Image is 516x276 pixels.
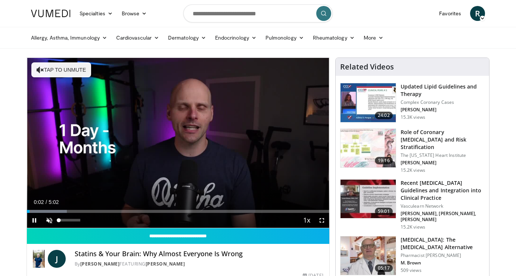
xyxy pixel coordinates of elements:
span: / [46,199,47,205]
button: Fullscreen [314,213,329,228]
p: The [US_STATE] Heart Institute [401,152,485,158]
img: Dr. Jordan Rennicke [33,250,45,268]
a: J [48,250,66,268]
p: Vasculearn Network [401,203,485,209]
a: Endocrinology [211,30,261,45]
p: Complex Coronary Cases [401,99,485,105]
img: 1efa8c99-7b8a-4ab5-a569-1c219ae7bd2c.150x105_q85_crop-smart_upscale.jpg [341,129,396,168]
div: By FEATURING [75,261,323,267]
img: VuMedi Logo [31,10,71,17]
p: 15.3K views [401,114,425,120]
a: Rheumatology [308,30,359,45]
div: Progress Bar [27,210,329,213]
a: 19:16 Role of Coronary [MEDICAL_DATA] and Risk Stratification The [US_STATE] Heart Institute [PER... [340,128,485,173]
span: 5:02 [49,199,59,205]
a: Pulmonology [261,30,308,45]
a: Browse [117,6,152,21]
button: Tap to unmute [31,62,91,77]
h4: Related Videos [340,62,394,71]
a: Cardiovascular [112,30,164,45]
span: 0:02 [34,199,44,205]
h3: Recent [MEDICAL_DATA] Guidelines and Integration into Clinical Practice [401,179,485,202]
a: [PERSON_NAME] [80,261,120,267]
img: 87825f19-cf4c-4b91-bba1-ce218758c6bb.150x105_q85_crop-smart_upscale.jpg [341,180,396,218]
button: Unmute [42,213,57,228]
p: 509 views [401,267,422,273]
span: 24:02 [375,112,393,119]
a: Favorites [435,6,466,21]
a: More [359,30,388,45]
a: 59:01 Recent [MEDICAL_DATA] Guidelines and Integration into Clinical Practice Vasculearn Network ... [340,179,485,230]
p: 15.2K views [401,167,425,173]
h3: Updated Lipid Guidelines and Therapy [401,83,485,98]
span: 19:16 [375,157,393,164]
p: 15.2K views [401,224,425,230]
p: Pharmacist [PERSON_NAME] [401,252,485,258]
a: 05:17 [MEDICAL_DATA]: The [MEDICAL_DATA] Alternative Pharmacist [PERSON_NAME] M. Brown 509 views [340,236,485,276]
h3: Role of Coronary [MEDICAL_DATA] and Risk Stratification [401,128,485,151]
img: ce9609b9-a9bf-4b08-84dd-8eeb8ab29fc6.150x105_q85_crop-smart_upscale.jpg [341,236,396,275]
span: 59:01 [375,208,393,215]
a: Dermatology [164,30,211,45]
a: R [470,6,485,21]
h3: [MEDICAL_DATA]: The [MEDICAL_DATA] Alternative [401,236,485,251]
a: [PERSON_NAME] [146,261,185,267]
span: 05:17 [375,264,393,272]
img: 77f671eb-9394-4acc-bc78-a9f077f94e00.150x105_q85_crop-smart_upscale.jpg [341,83,396,122]
button: Playback Rate [299,213,314,228]
a: 24:02 Updated Lipid Guidelines and Therapy Complex Coronary Cases [PERSON_NAME] 15.3K views [340,83,485,123]
p: M. Brown [401,260,485,266]
a: Specialties [75,6,117,21]
p: [PERSON_NAME] [401,160,485,166]
p: [PERSON_NAME], [PERSON_NAME], [PERSON_NAME] [401,211,485,223]
button: Pause [27,213,42,228]
div: Volume Level [59,219,80,221]
p: [PERSON_NAME] [401,107,485,113]
input: Search topics, interventions [183,4,333,22]
video-js: Video Player [27,58,329,228]
a: Allergy, Asthma, Immunology [27,30,112,45]
h4: Statins & Your Brain: Why Almost Everyone Is Wrong [75,250,323,258]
